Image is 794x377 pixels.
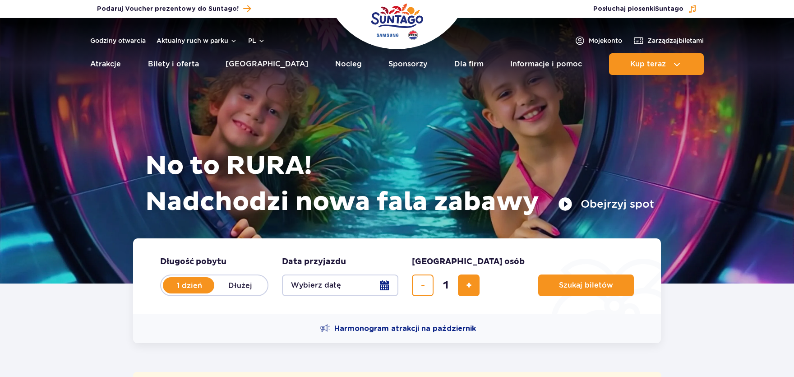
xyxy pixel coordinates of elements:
[133,238,661,314] form: Planowanie wizyty w Park of Poland
[320,323,476,334] a: Harmonogram atrakcji na październik
[412,275,434,296] button: usuń bilet
[633,35,704,46] a: Zarządzajbiletami
[609,53,704,75] button: Kup teraz
[589,36,622,45] span: Moje konto
[538,275,634,296] button: Szukaj biletów
[655,6,683,12] span: Suntago
[90,36,146,45] a: Godziny otwarcia
[435,275,457,296] input: liczba biletów
[574,35,622,46] a: Mojekonto
[454,53,484,75] a: Dla firm
[647,36,704,45] span: Zarządzaj biletami
[630,60,666,68] span: Kup teraz
[510,53,582,75] a: Informacje i pomoc
[593,5,697,14] button: Posłuchaj piosenkiSuntago
[214,276,266,295] label: Dłużej
[335,53,362,75] a: Nocleg
[388,53,427,75] a: Sponsorzy
[458,275,480,296] button: dodaj bilet
[248,36,265,45] button: pl
[334,324,476,334] span: Harmonogram atrakcji na październik
[160,256,226,267] span: Długość pobytu
[226,53,308,75] a: [GEOGRAPHIC_DATA]
[559,281,613,289] span: Szukaj biletów
[164,276,215,295] label: 1 dzień
[148,53,199,75] a: Bilety i oferta
[282,256,346,267] span: Data przyjazdu
[282,275,398,296] button: Wybierz datę
[97,5,239,14] span: Podaruj Voucher prezentowy do Suntago!
[145,148,654,220] h1: No to RURA! Nadchodzi nowa fala zabawy
[412,256,525,267] span: [GEOGRAPHIC_DATA] osób
[593,5,683,14] span: Posłuchaj piosenki
[558,197,654,211] button: Obejrzyj spot
[90,53,121,75] a: Atrakcje
[97,3,251,15] a: Podaruj Voucher prezentowy do Suntago!
[157,37,237,44] button: Aktualny ruch w parku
